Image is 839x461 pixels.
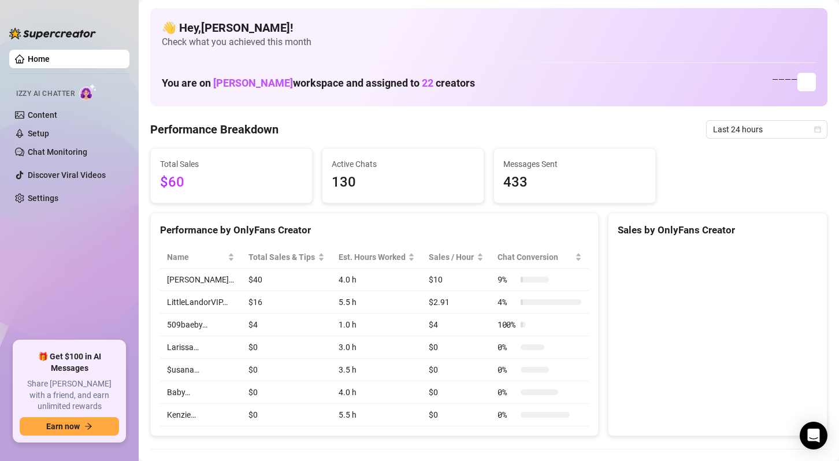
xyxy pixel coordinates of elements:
td: 3.0 h [332,336,422,359]
span: 100 % [498,318,516,331]
span: calendar [814,126,821,133]
div: Performance by OnlyFans Creator [160,222,589,238]
td: $0 [422,336,491,359]
td: $0 [422,404,491,426]
div: — — — — [772,73,816,91]
span: 4 % [498,296,516,308]
td: $4 [422,314,491,336]
span: Messages Sent [503,158,646,170]
td: LittleLandorVIP… [160,291,242,314]
td: $0 [242,336,332,359]
span: Izzy AI Chatter [16,88,75,99]
td: $0 [422,381,491,404]
span: Earn now [46,422,80,431]
td: $0 [242,404,332,426]
a: Settings [28,194,58,203]
span: Check what you achieved this month [162,36,816,49]
th: Total Sales & Tips [242,246,332,269]
span: 9 % [498,273,516,286]
div: Est. Hours Worked [339,251,406,263]
span: [PERSON_NAME] [213,77,293,89]
span: arrow-right [84,422,92,430]
td: $2.91 [422,291,491,314]
td: 4.0 h [332,269,422,291]
td: $16 [242,291,332,314]
td: 4.0 h [332,381,422,404]
span: Chat Conversion [498,251,573,263]
td: Kenzie… [160,404,242,426]
img: logo-BBDzfeDw.svg [9,28,96,39]
h4: 👋 Hey, [PERSON_NAME] ! [162,20,816,36]
span: Total Sales [160,158,303,170]
td: 5.5 h [332,291,422,314]
a: Content [28,110,57,120]
span: 0 % [498,341,516,354]
h1: You are on workspace and assigned to creators [162,77,475,90]
a: Setup [28,129,49,138]
th: Sales / Hour [422,246,491,269]
span: 0 % [498,363,516,376]
td: 509baeby… [160,314,242,336]
span: 0 % [498,408,516,421]
td: 1.0 h [332,314,422,336]
a: Chat Monitoring [28,147,87,157]
span: 22 [422,77,433,89]
th: Name [160,246,242,269]
span: Name [167,251,225,263]
a: Discover Viral Videos [28,170,106,180]
h4: Performance Breakdown [150,121,279,137]
th: Chat Conversion [491,246,589,269]
span: Share [PERSON_NAME] with a friend, and earn unlimited rewards [20,378,119,412]
td: $0 [422,359,491,381]
td: $10 [422,269,491,291]
td: $4 [242,314,332,336]
div: Open Intercom Messenger [800,422,827,449]
span: Active Chats [332,158,474,170]
td: Larissa… [160,336,242,359]
td: [PERSON_NAME]… [160,269,242,291]
td: $40 [242,269,332,291]
span: 433 [503,172,646,194]
a: Home [28,54,50,64]
td: 3.5 h [332,359,422,381]
span: $60 [160,172,303,194]
td: $0 [242,359,332,381]
span: 0 % [498,386,516,399]
td: 5.5 h [332,404,422,426]
div: Sales by OnlyFans Creator [618,222,818,238]
span: 🎁 Get $100 in AI Messages [20,351,119,374]
span: Sales / Hour [429,251,474,263]
span: Total Sales & Tips [248,251,315,263]
td: Baby… [160,381,242,404]
button: Earn nowarrow-right [20,417,119,436]
td: $0 [242,381,332,404]
td: $usana… [160,359,242,381]
span: Last 24 hours [713,121,821,138]
span: 130 [332,172,474,194]
img: AI Chatter [79,84,97,101]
